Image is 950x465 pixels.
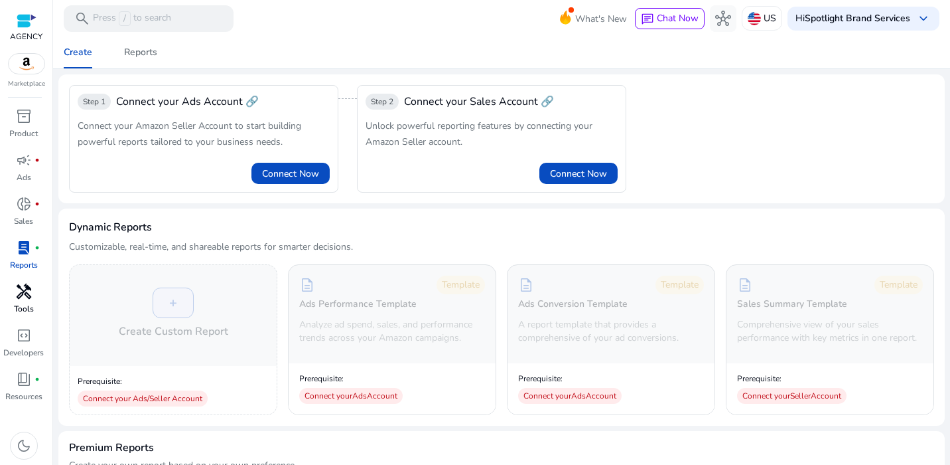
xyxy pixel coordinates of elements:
[16,327,32,343] span: code_blocks
[9,128,38,139] p: Product
[518,277,534,293] span: description
[119,11,131,26] span: /
[715,11,731,27] span: hub
[14,303,34,315] p: Tools
[8,79,45,89] p: Marketplace
[795,14,910,23] p: Hi
[78,120,301,148] span: Connect your Amazon Seller Account to start building powerful reports tailored to your business n...
[299,318,485,345] p: Analyze ad spend, sales, and performance trends across your Amazon campaigns.
[299,388,403,404] div: Connect your Ads Account
[710,5,736,32] button: hub
[16,240,32,256] span: lab_profile
[10,259,38,271] p: Reports
[737,373,847,384] p: Prerequisite:
[5,391,42,403] p: Resources
[518,318,704,345] p: A report template that provides a comprehensive of your ad conversions.
[10,31,42,43] p: AGENCY
[16,371,32,387] span: book_4
[550,167,607,181] span: Connect Now
[69,219,152,235] h3: Dynamic Reports
[655,276,704,294] div: Template
[251,163,330,184] button: Connect Now
[69,442,154,454] h4: Premium Reports
[748,12,761,25] img: us.svg
[153,288,194,318] div: +
[539,163,618,184] button: Connect Now
[14,215,33,227] p: Sales
[262,167,319,181] span: Connect Now
[78,391,208,407] div: Connect your Ads/Seller Account
[64,48,92,57] div: Create
[83,96,105,107] span: Step 1
[366,120,592,148] span: Unlock powerful reporting features by connecting your Amazon Seller account.
[737,388,847,404] div: Connect your Seller Account
[16,196,32,212] span: donut_small
[737,277,753,293] span: description
[299,277,315,293] span: description
[34,377,40,382] span: fiber_manual_record
[119,324,228,339] h4: Create Custom Report
[437,276,485,294] div: Template
[518,373,622,384] p: Prerequisite:
[9,54,44,74] img: amazon.svg
[3,347,44,359] p: Developers
[874,276,923,294] div: Template
[78,376,269,387] p: Prerequisite:
[518,299,628,310] h5: Ads Conversion Template
[34,245,40,250] span: fiber_manual_record
[657,12,699,25] span: Chat Now
[17,171,31,183] p: Ads
[74,11,90,27] span: search
[518,388,622,404] div: Connect your Ads Account
[124,48,157,57] div: Reports
[34,157,40,163] span: fiber_manual_record
[737,318,923,345] p: Comprehensive view of your sales performance with key metrics in one report.
[93,11,171,26] p: Press to search
[916,11,931,27] span: keyboard_arrow_down
[371,96,393,107] span: Step 2
[737,299,847,310] h5: Sales Summary Template
[805,12,910,25] b: Spotlight Brand Services
[116,94,259,110] div: Connect your Ads Account 🔗
[16,152,32,168] span: campaign
[16,438,32,454] span: dark_mode
[69,240,353,254] p: Customizable, real-time, and shareable reports for smarter decisions.
[635,8,705,29] button: chatChat Now
[299,373,403,384] p: Prerequisite:
[575,7,627,31] span: What's New
[16,108,32,124] span: inventory_2
[16,284,32,300] span: handyman
[404,94,554,110] span: Connect your Sales Account 🔗
[299,299,417,310] h5: Ads Performance Template
[34,201,40,207] span: fiber_manual_record
[641,13,654,26] span: chat
[764,7,776,30] p: US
